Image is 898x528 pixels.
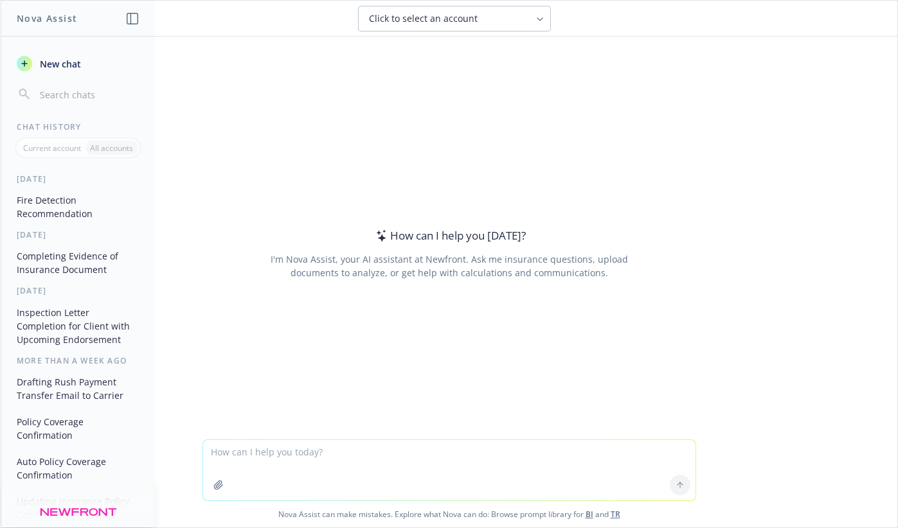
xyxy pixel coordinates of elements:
[12,411,145,446] button: Policy Coverage Confirmation
[12,451,145,486] button: Auto Policy Coverage Confirmation
[12,52,145,75] button: New chat
[12,189,145,224] button: Fire Detection Recommendation
[37,57,81,71] span: New chat
[1,121,155,132] div: Chat History
[1,173,155,184] div: [DATE]
[372,227,526,244] div: How can I help you [DATE]?
[1,285,155,296] div: [DATE]
[37,85,139,103] input: Search chats
[12,371,145,406] button: Drafting Rush Payment Transfer Email to Carrier
[358,6,551,31] button: Click to select an account
[1,355,155,366] div: More than a week ago
[90,143,133,154] p: All accounts
[268,252,630,279] div: I'm Nova Assist, your AI assistant at Newfront. Ask me insurance questions, upload documents to a...
[12,245,145,280] button: Completing Evidence of Insurance Document
[17,12,77,25] h1: Nova Assist
[6,501,892,527] span: Nova Assist can make mistakes. Explore what Nova can do: Browse prompt library for and
[12,302,145,350] button: Inspection Letter Completion for Client with Upcoming Endorsement
[1,229,155,240] div: [DATE]
[611,509,620,520] a: TR
[12,491,145,525] button: Updating Insurance Policy Confirmation Template
[23,143,81,154] p: Current account
[369,12,478,25] span: Click to select an account
[586,509,593,520] a: BI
